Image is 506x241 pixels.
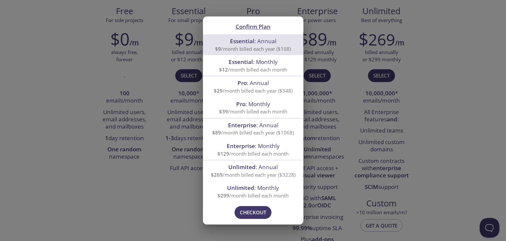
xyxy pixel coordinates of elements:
[219,108,228,115] span: $39
[238,79,247,87] span: Pro
[215,45,291,52] span: /month billed each year ($108)
[227,184,279,192] span: : Monthly
[215,45,221,52] span: $9
[211,171,295,178] span: /month billed each year ($3228)
[217,150,289,157] span: /month billed each month
[217,192,289,199] span: /month billed each month
[203,118,303,139] div: Enterprise: Annual$89/month billed each year ($1068)
[236,100,270,108] span: : Monthly
[217,150,229,157] span: $129
[228,121,256,129] span: Enterprise
[203,76,303,97] div: Pro: Annual$29/month billed each year ($348)
[219,108,287,115] span: /month billed each month
[203,139,303,160] div: Enterprise: Monthly$129/month billed each month
[212,129,294,136] span: /month billed each year ($1068)
[217,192,229,199] span: $299
[227,142,280,150] span: : Monthly
[203,55,303,76] div: Essential: Monthly$12/month billed each month
[203,181,303,202] div: Unlimited: Monthly$299/month billed each month
[219,66,287,73] span: /month billed each month
[203,160,303,181] div: Unlimited: Annual$269/month billed each year ($3228)
[203,34,303,55] div: Essential: Annual$9/month billed each year ($108)
[203,97,303,118] div: Pro: Monthly$39/month billed each month
[236,100,245,108] span: Pro
[203,34,303,202] ul: confirm plan selection
[212,129,221,136] span: $89
[211,171,223,178] span: $269
[214,87,223,94] span: $29
[240,208,266,217] span: Checkout
[229,58,278,66] span: : Monthly
[238,79,269,87] span: : Annual
[219,66,228,73] span: $12
[228,121,278,129] span: : Annual
[235,206,271,219] button: Checkout
[236,23,270,30] span: Confirm Plan
[227,184,254,192] span: Unlimited
[227,142,255,150] span: Enterprise
[228,163,278,171] span: : Annual
[230,37,276,45] span: : Annual
[214,87,293,94] span: /month billed each year ($348)
[228,163,256,171] span: Unlimited
[229,58,253,66] span: Essential
[230,37,254,45] span: Essential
